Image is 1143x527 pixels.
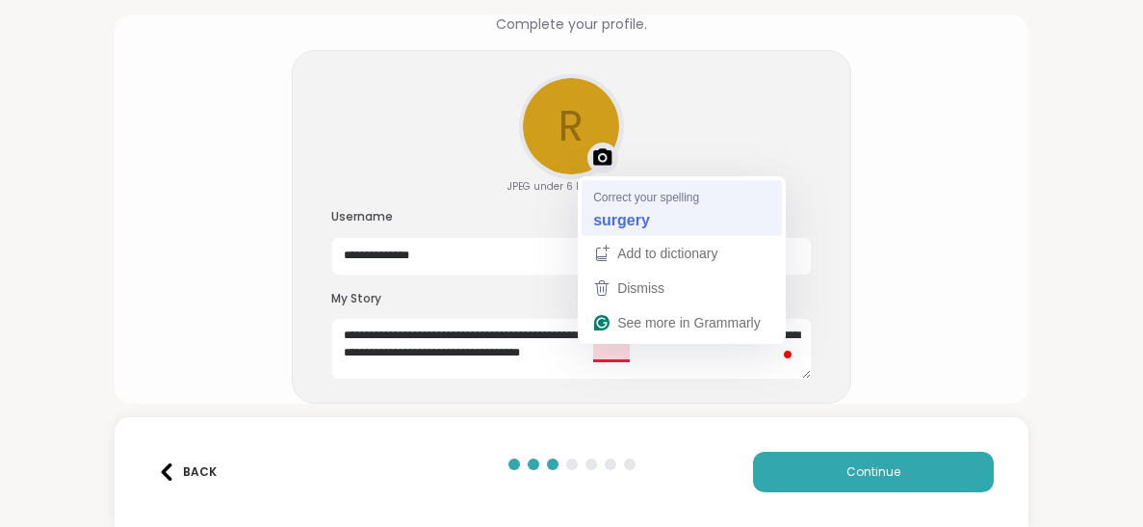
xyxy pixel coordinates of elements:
h3: Username [331,209,813,225]
button: Continue [753,452,994,492]
button: Back [149,452,226,492]
div: JPEG under 6 MB required [507,179,636,194]
textarea: To enrich screen reader interactions, please activate Accessibility in Grammarly extension settings [331,318,813,380]
h2: Complete your profile. [496,14,647,35]
h3: My Story [331,291,813,307]
span: Continue [846,463,900,481]
div: Back [158,463,217,481]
